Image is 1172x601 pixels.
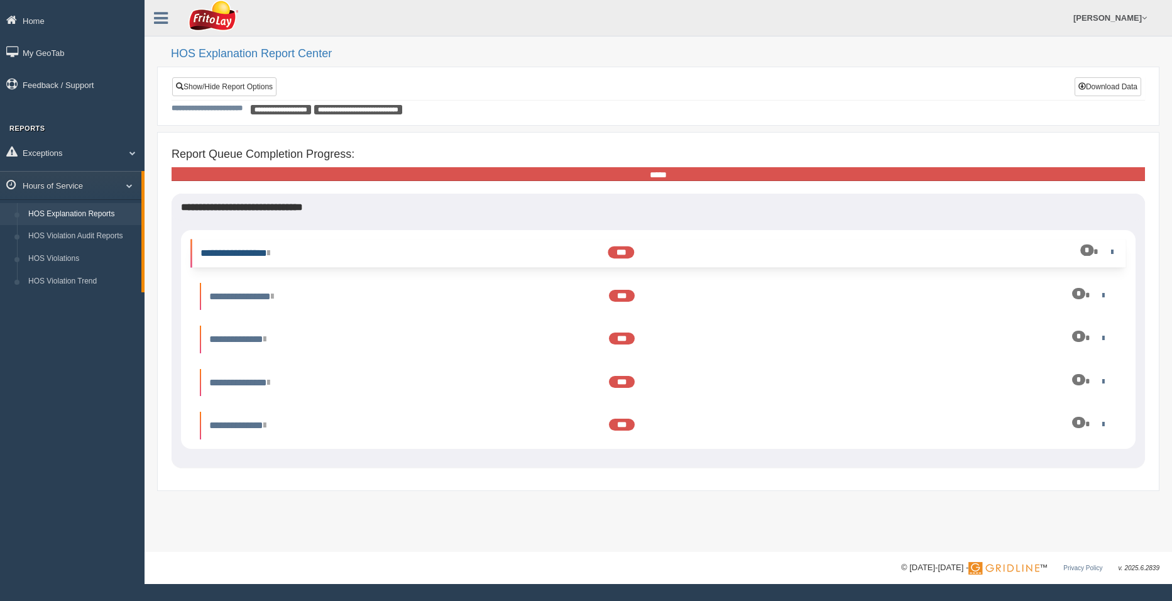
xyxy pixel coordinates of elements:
[200,412,1117,439] li: Expand
[1063,565,1102,571] a: Privacy Policy
[200,369,1117,397] li: Expand
[200,283,1117,311] li: Expand
[968,562,1039,575] img: Gridline
[23,225,141,248] a: HOS Violation Audit Reports
[23,248,141,270] a: HOS Violations
[172,77,277,96] a: Show/Hide Report Options
[23,270,141,293] a: HOS Violation Trend
[171,48,1159,60] h2: HOS Explanation Report Center
[172,148,1145,161] h4: Report Queue Completion Progress:
[1119,565,1159,571] span: v. 2025.6.2839
[1075,77,1141,96] button: Download Data
[23,203,141,226] a: HOS Explanation Reports
[901,561,1159,575] div: © [DATE]-[DATE] - ™
[190,240,1125,267] li: Expand
[200,326,1117,353] li: Expand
